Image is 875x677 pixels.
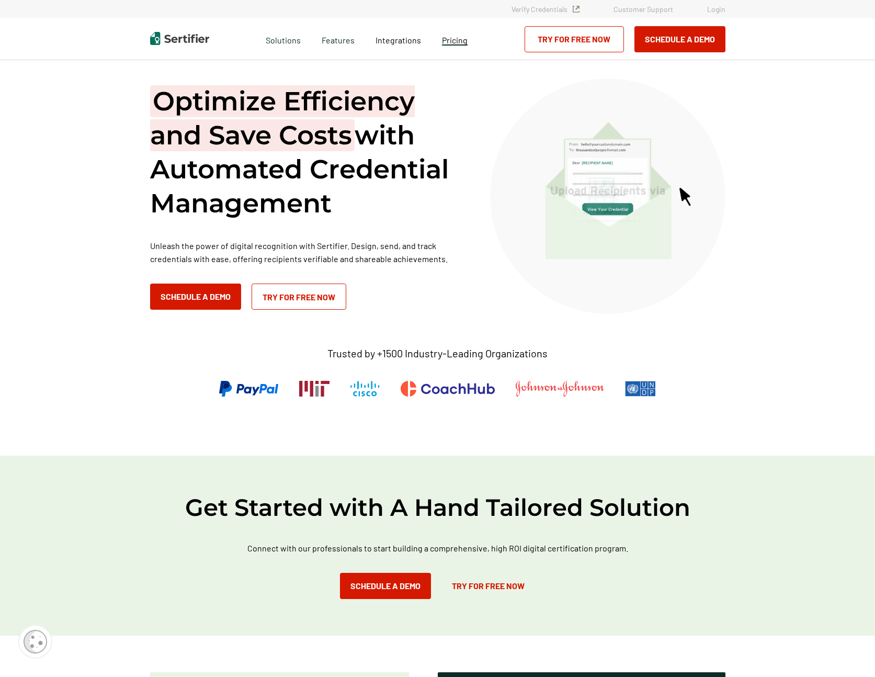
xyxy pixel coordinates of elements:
[573,6,579,13] img: Verified
[376,35,421,45] span: Integrations
[219,381,278,397] img: PayPal
[266,32,301,46] span: Solutions
[24,630,47,653] img: Cookie Popup Icon
[150,32,209,45] img: Sertifier | Digital Credentialing Platform
[150,84,464,220] h1: with Automated Credential Management
[634,26,725,52] button: Schedule a Demo
[327,347,548,360] p: Trusted by +1500 Industry-Leading Organizations
[583,209,620,215] g: Spreadsheets
[340,573,431,599] button: Schedule a Demo
[252,284,346,310] a: Try for Free Now
[150,284,241,310] button: Schedule a Demo
[512,5,579,14] a: Verify Credentials
[625,381,656,397] img: UNDP
[707,5,725,14] a: Login
[376,32,421,46] a: Integrations
[124,492,752,523] h2: Get Started with A Hand Tailored Solution
[322,32,355,46] span: Features
[613,5,673,14] a: Customer Support
[218,541,657,555] p: Connect with our professionals to start building a comprehensive, high ROI digital certification ...
[516,381,604,397] img: Johnson & Johnson
[150,85,415,151] span: Optimize Efficiency and Save Costs
[442,32,468,46] a: Pricing
[525,26,624,52] a: Try for Free Now
[350,381,380,397] img: Cisco
[823,627,875,677] iframe: Chat Widget
[442,35,468,45] span: Pricing
[150,239,464,265] p: Unleash the power of digital recognition with Sertifier. Design, send, and track credentials with...
[441,573,535,599] a: Try for Free Now
[299,381,329,397] img: Massachusetts Institute of Technology
[401,381,495,397] img: CoachHub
